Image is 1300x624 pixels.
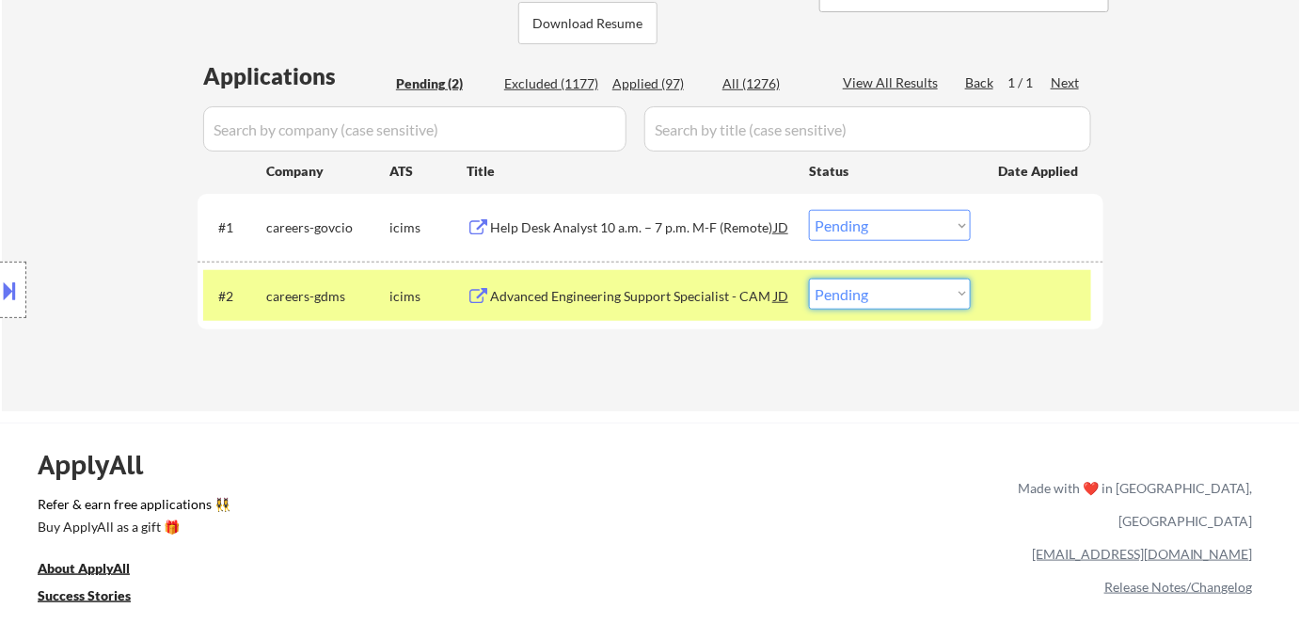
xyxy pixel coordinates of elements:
div: Title [467,162,791,181]
div: Made with ❤️ in [GEOGRAPHIC_DATA], [GEOGRAPHIC_DATA] [1010,472,1253,537]
div: Date Applied [998,162,1081,181]
div: icims [389,218,467,237]
a: Buy ApplyAll as a gift 🎁 [38,518,226,541]
div: Status [809,153,971,187]
div: View All Results [843,73,943,92]
input: Search by title (case sensitive) [644,106,1091,152]
a: [EMAIL_ADDRESS][DOMAIN_NAME] [1032,546,1253,562]
div: Applications [203,65,389,88]
a: Refer & earn free applications 👯‍♀️ [38,498,625,518]
input: Search by company (case sensitive) [203,106,626,152]
div: Pending (2) [396,74,490,93]
div: Next [1051,73,1081,92]
a: About ApplyAll [38,559,156,583]
a: Release Notes/Changelog [1104,579,1253,595]
button: Download Resume [518,2,658,44]
div: ApplyAll [38,449,165,481]
div: All (1276) [722,74,816,93]
div: Advanced Engineering Support Specialist - CAM [490,287,774,306]
div: Excluded (1177) [504,74,598,93]
div: Help Desk Analyst 10 a.m. – 7 p.m. M-F (Remote) [490,218,774,237]
div: JD [772,279,791,312]
div: ATS [389,162,467,181]
div: JD [772,210,791,244]
div: Buy ApplyAll as a gift 🎁 [38,520,226,534]
a: Success Stories [38,586,156,610]
u: About ApplyAll [38,560,130,576]
div: icims [389,287,467,306]
div: Applied (97) [612,74,706,93]
u: Success Stories [38,587,131,603]
div: Back [965,73,995,92]
div: 1 / 1 [1007,73,1051,92]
